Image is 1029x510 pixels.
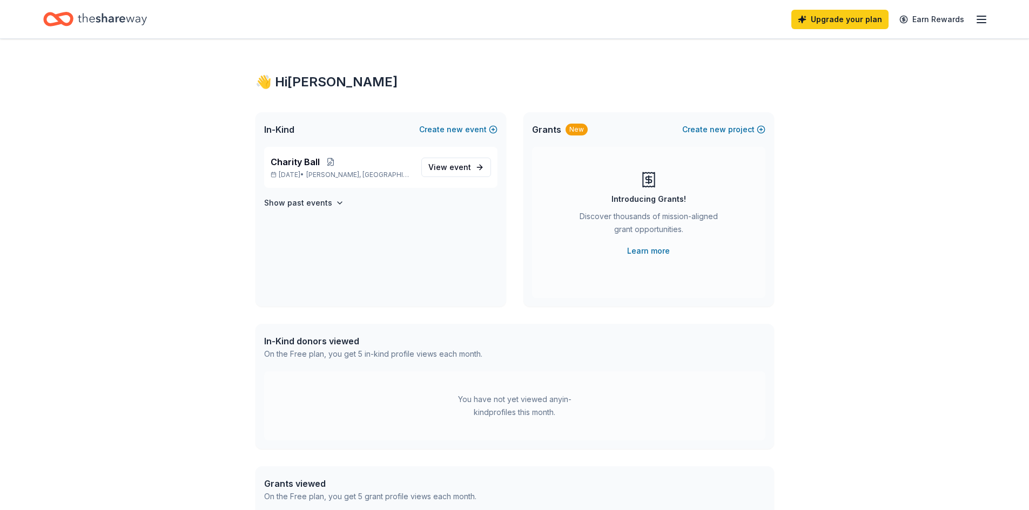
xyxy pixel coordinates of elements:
div: 👋 Hi [PERSON_NAME] [255,73,774,91]
a: Upgrade your plan [791,10,889,29]
span: event [449,162,471,172]
a: Learn more [627,244,670,257]
div: New [566,124,588,135]
a: View event [421,158,491,177]
p: [DATE] • [271,171,413,179]
h4: Show past events [264,196,332,209]
div: Discover thousands of mission-aligned grant opportunities. [575,210,722,240]
span: In-Kind [264,123,294,136]
a: Earn Rewards [893,10,971,29]
div: Introducing Grants! [611,193,686,206]
div: In-Kind donors viewed [264,335,482,348]
button: Show past events [264,196,344,209]
span: View [428,161,471,174]
span: Grants [532,123,561,136]
span: new [710,123,726,136]
span: [PERSON_NAME], [GEOGRAPHIC_DATA] [306,171,412,179]
div: Grants viewed [264,477,476,490]
button: Createnewevent [419,123,497,136]
span: new [447,123,463,136]
button: Createnewproject [682,123,765,136]
div: On the Free plan, you get 5 in-kind profile views each month. [264,348,482,361]
a: Home [43,6,147,32]
div: On the Free plan, you get 5 grant profile views each month. [264,490,476,503]
div: You have not yet viewed any in-kind profiles this month. [447,393,582,419]
span: Charity Ball [271,155,320,168]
